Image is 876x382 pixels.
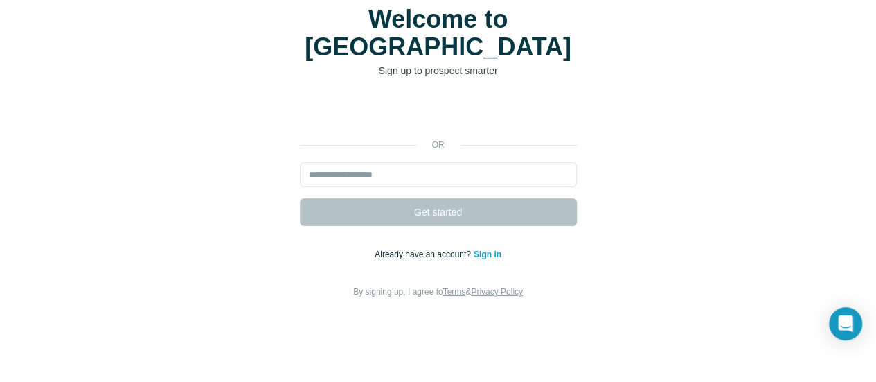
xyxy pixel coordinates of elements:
[471,287,523,297] a: Privacy Policy
[443,287,466,297] a: Terms
[829,307,862,340] div: Open Intercom Messenger
[300,64,577,78] p: Sign up to prospect smarter
[300,6,577,61] h1: Welcome to [GEOGRAPHIC_DATA]
[416,139,461,151] p: or
[293,98,584,129] iframe: Sign in with Google Button
[353,287,523,297] span: By signing up, I agree to &
[474,250,501,259] a: Sign in
[375,250,474,259] span: Already have an account?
